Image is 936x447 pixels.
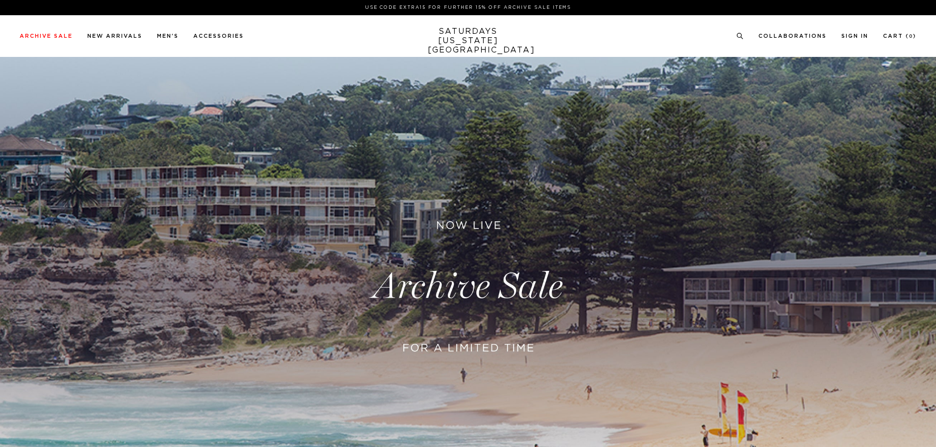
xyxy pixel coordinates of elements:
a: Archive Sale [20,33,73,39]
a: Men's [157,33,179,39]
a: Sign In [841,33,868,39]
a: Accessories [193,33,244,39]
a: Cart (0) [883,33,916,39]
a: Collaborations [758,33,827,39]
a: SATURDAYS[US_STATE][GEOGRAPHIC_DATA] [428,27,509,55]
a: New Arrivals [87,33,142,39]
p: Use Code EXTRA15 for Further 15% Off Archive Sale Items [24,4,912,11]
small: 0 [909,34,913,39]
